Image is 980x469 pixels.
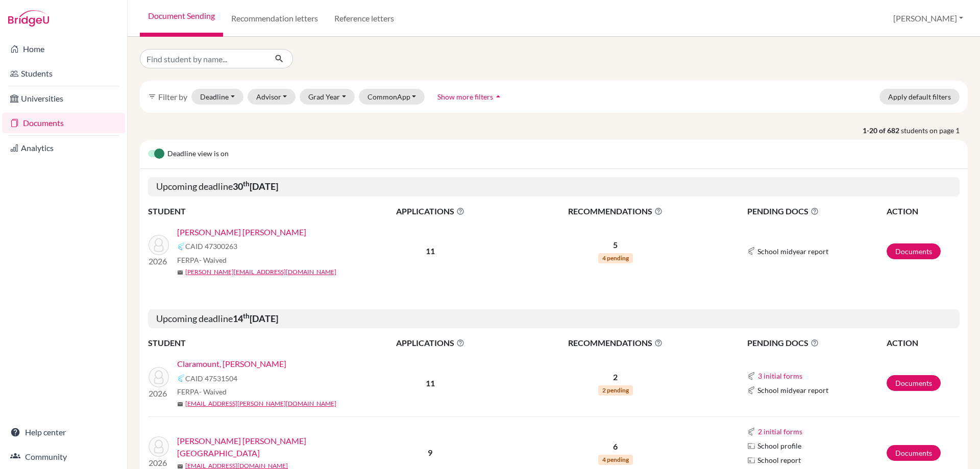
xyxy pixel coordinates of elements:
p: 2026 [149,457,169,469]
a: Students [2,63,125,84]
span: - Waived [199,256,227,264]
span: students on page 1 [901,125,968,136]
a: [PERSON_NAME] [PERSON_NAME][GEOGRAPHIC_DATA] [177,435,359,459]
span: - Waived [199,387,227,396]
th: ACTION [886,205,960,218]
a: Documents [2,113,125,133]
a: [EMAIL_ADDRESS][PERSON_NAME][DOMAIN_NAME] [185,399,336,408]
span: RECOMMENDATIONS [509,205,722,217]
span: mail [177,269,183,276]
span: 2 pending [598,385,633,396]
img: Díaz Salazar, Sofia [149,436,169,457]
a: Home [2,39,125,59]
img: Common App logo [747,372,755,380]
button: Apply default filters [879,89,960,105]
p: 2026 [149,255,169,267]
img: Common App logo [177,374,185,382]
th: STUDENT [148,205,352,218]
input: Find student by name... [140,49,266,68]
h5: Upcoming deadline [148,309,960,329]
span: Deadline view is on [167,148,229,160]
button: 2 initial forms [757,426,803,437]
p: 2 [509,371,722,383]
img: Parchments logo [747,456,755,464]
span: 4 pending [598,455,633,465]
span: FERPA [177,386,227,397]
img: Common App logo [747,247,755,255]
a: Documents [887,445,941,461]
span: APPLICATIONS [353,205,508,217]
span: mail [177,401,183,407]
sup: th [243,312,250,320]
a: Claramount, [PERSON_NAME] [177,358,286,370]
button: 3 initial forms [757,370,803,382]
b: 30 [DATE] [233,181,278,192]
img: Sandoval Cañas Prieto, Mariana [149,235,169,255]
i: arrow_drop_up [493,91,503,102]
p: 2026 [149,387,169,400]
span: School midyear report [757,246,828,257]
a: Help center [2,422,125,442]
span: School midyear report [757,385,828,396]
a: Documents [887,243,941,259]
button: CommonApp [359,89,425,105]
th: STUDENT [148,336,352,350]
b: 9 [428,448,432,457]
span: Show more filters [437,92,493,101]
span: 4 pending [598,253,633,263]
button: [PERSON_NAME] [889,9,968,28]
b: 11 [426,378,435,388]
span: PENDING DOCS [747,205,886,217]
i: filter_list [148,92,156,101]
a: [PERSON_NAME][EMAIL_ADDRESS][DOMAIN_NAME] [185,267,336,277]
img: Common App logo [177,242,185,251]
p: 6 [509,440,722,453]
h5: Upcoming deadline [148,177,960,196]
p: 5 [509,239,722,251]
a: Universities [2,88,125,109]
span: Filter by [158,92,187,102]
span: School profile [757,440,801,451]
th: ACTION [886,336,960,350]
button: Show more filtersarrow_drop_up [429,89,512,105]
span: CAID 47531504 [185,373,237,384]
img: Bridge-U [8,10,49,27]
span: FERPA [177,255,227,265]
button: Advisor [248,89,296,105]
img: Claramount, Fiorella Esther [149,367,169,387]
b: 14 [DATE] [233,313,278,324]
img: Common App logo [747,428,755,436]
strong: 1-20 of 682 [863,125,901,136]
a: Community [2,447,125,467]
a: Analytics [2,138,125,158]
sup: th [243,180,250,188]
span: CAID 47300263 [185,241,237,252]
span: School report [757,455,801,465]
button: Grad Year [300,89,355,105]
span: APPLICATIONS [353,337,508,349]
img: Parchments logo [747,442,755,450]
a: [PERSON_NAME] [PERSON_NAME] [177,226,306,238]
a: Documents [887,375,941,391]
span: PENDING DOCS [747,337,886,349]
b: 11 [426,246,435,256]
span: RECOMMENDATIONS [509,337,722,349]
button: Deadline [191,89,243,105]
img: Common App logo [747,386,755,394]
